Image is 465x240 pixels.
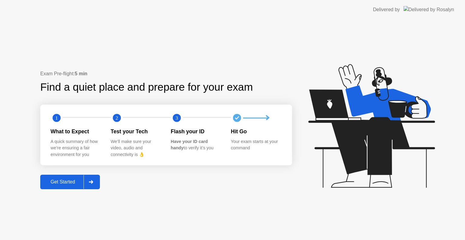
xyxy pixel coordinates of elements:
div: A quick summary of how we’re ensuring a fair environment for you [51,138,101,158]
img: Delivered by Rosalyn [404,6,454,13]
b: Have your ID card handy [171,139,208,151]
div: Delivered by [373,6,400,13]
div: What to Expect [51,128,101,135]
text: 3 [176,115,178,121]
text: 2 [115,115,118,121]
div: We’ll make sure your video, audio and connectivity is 👌 [111,138,161,158]
div: Your exam starts at your command [231,138,282,151]
button: Get Started [40,175,100,189]
div: Get Started [42,179,84,185]
text: 1 [55,115,58,121]
div: Find a quiet place and prepare for your exam [40,79,254,95]
div: Flash your ID [171,128,221,135]
div: to verify it’s you [171,138,221,151]
div: Test your Tech [111,128,161,135]
b: 5 min [75,71,87,76]
div: Hit Go [231,128,282,135]
div: Exam Pre-flight: [40,70,292,77]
